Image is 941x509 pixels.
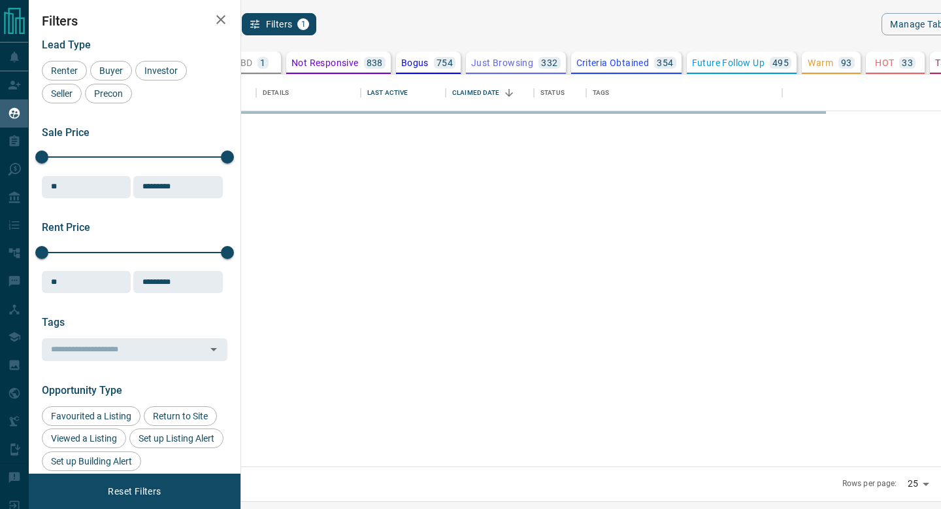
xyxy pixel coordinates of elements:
[134,433,219,444] span: Set up Listing Alert
[42,406,140,426] div: Favourited a Listing
[42,451,141,471] div: Set up Building Alert
[361,75,446,111] div: Last Active
[471,58,533,67] p: Just Browsing
[367,58,383,67] p: 838
[144,406,217,426] div: Return to Site
[446,75,534,111] div: Claimed Date
[46,65,82,76] span: Renter
[42,13,227,29] h2: Filters
[42,61,87,80] div: Renter
[291,58,359,67] p: Not Responsive
[165,75,256,111] div: Name
[42,126,90,139] span: Sale Price
[46,411,136,421] span: Favourited a Listing
[99,480,169,502] button: Reset Filters
[692,58,765,67] p: Future Follow Up
[452,75,500,111] div: Claimed Date
[772,58,789,67] p: 495
[42,316,65,328] span: Tags
[42,429,126,448] div: Viewed a Listing
[148,411,212,421] span: Return to Site
[841,58,852,67] p: 93
[541,58,557,67] p: 332
[842,478,897,489] p: Rows per page:
[42,39,91,51] span: Lead Type
[256,75,361,111] div: Details
[540,75,565,111] div: Status
[135,61,187,80] div: Investor
[586,75,782,111] div: Tags
[129,429,223,448] div: Set up Listing Alert
[235,58,252,67] p: TBD
[46,88,77,99] span: Seller
[90,88,127,99] span: Precon
[657,58,673,67] p: 354
[260,58,265,67] p: 1
[85,84,132,103] div: Precon
[90,61,132,80] div: Buyer
[808,58,833,67] p: Warm
[95,65,127,76] span: Buyer
[46,456,137,466] span: Set up Building Alert
[242,13,317,35] button: Filters1
[875,58,894,67] p: HOT
[42,384,122,396] span: Opportunity Type
[401,58,429,67] p: Bogus
[42,84,82,103] div: Seller
[42,221,90,234] span: Rent Price
[534,75,586,111] div: Status
[46,433,122,444] span: Viewed a Listing
[902,58,913,67] p: 33
[593,75,610,111] div: Tags
[500,84,518,102] button: Sort
[367,75,408,111] div: Last Active
[263,75,289,111] div: Details
[140,65,182,76] span: Investor
[437,58,453,67] p: 754
[299,20,308,29] span: 1
[205,340,223,359] button: Open
[902,474,934,493] div: 25
[576,58,650,67] p: Criteria Obtained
